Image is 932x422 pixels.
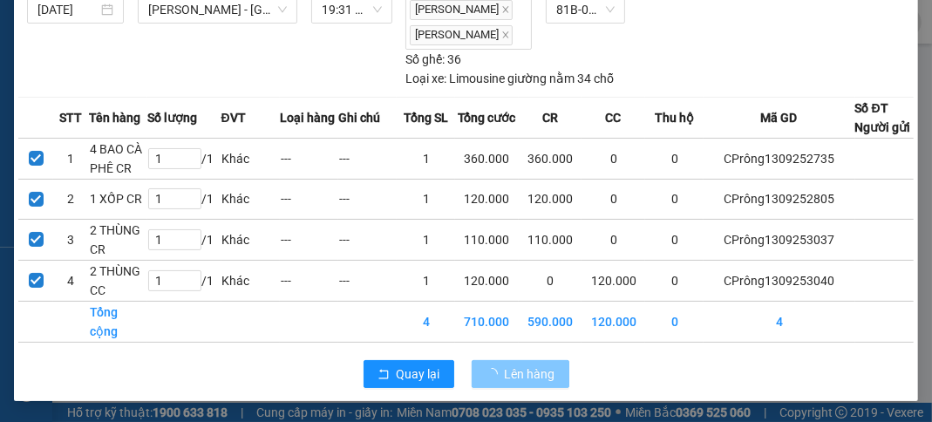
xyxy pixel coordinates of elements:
[53,260,88,301] td: 4
[338,138,397,179] td: ---
[458,108,516,127] span: Tổng cước
[147,138,221,179] td: / 1
[405,50,461,69] div: 36
[645,260,704,301] td: 0
[505,364,555,384] span: Lên hàng
[48,17,217,41] span: ĐỨC ĐẠT GIA LAI
[405,50,445,69] span: Số ghế:
[397,138,455,179] td: 1
[221,219,280,260] td: Khác
[397,301,455,342] td: 4
[221,260,280,301] td: Khác
[410,25,513,45] span: [PERSON_NAME]
[397,219,455,260] td: 1
[277,4,288,15] span: down
[147,260,221,301] td: / 1
[102,49,211,65] strong: [PERSON_NAME]:
[89,108,140,127] span: Tên hàng
[338,219,397,260] td: ---
[338,179,397,219] td: ---
[397,179,455,219] td: 1
[89,179,147,219] td: 1 XỐP CR
[53,219,88,260] td: 3
[486,368,505,380] span: loading
[338,108,380,127] span: Ghi chú
[704,219,854,260] td: CPrông1309253037
[221,108,246,127] span: ĐVT
[147,179,221,219] td: / 1
[364,360,454,388] button: rollbackQuay lại
[11,114,87,139] span: VP GỬI:
[704,260,854,301] td: CPrông1309253040
[519,179,582,219] td: 120.000
[501,5,510,14] span: close
[542,108,558,127] span: CR
[455,219,519,260] td: 110.000
[53,179,88,219] td: 2
[645,301,704,342] td: 0
[501,31,510,39] span: close
[455,301,519,342] td: 710.000
[221,138,280,179] td: Khác
[338,260,397,301] td: ---
[582,179,645,219] td: 0
[221,179,280,219] td: Khác
[582,301,645,342] td: 120.000
[519,260,582,301] td: 0
[455,138,519,179] td: 360.000
[11,85,97,101] strong: 0901 936 968
[645,219,704,260] td: 0
[582,138,645,179] td: 0
[89,301,147,342] td: Tổng cộng
[280,138,338,179] td: ---
[405,69,614,88] div: Limousine giường nằm 34 chỗ
[92,114,224,139] span: VP Chư Prông
[89,219,147,260] td: 2 THÙNG CR
[280,260,338,301] td: ---
[102,85,187,101] strong: 0901 933 179
[605,108,621,127] span: CC
[405,69,446,88] span: Loại xe:
[704,179,854,219] td: CPrông1309252805
[704,138,854,179] td: CPrông1309252735
[397,260,455,301] td: 1
[89,260,147,301] td: 2 THÙNG CC
[455,179,519,219] td: 120.000
[472,360,569,388] button: Lên hàng
[11,49,64,65] strong: Sài Gòn:
[582,219,645,260] td: 0
[280,179,338,219] td: ---
[59,108,82,127] span: STT
[760,108,797,127] span: Mã GD
[378,368,390,382] span: rollback
[89,138,147,179] td: 4 BAO CÀ PHÊ CR
[704,301,854,342] td: 4
[147,108,197,127] span: Số lượng
[519,138,582,179] td: 360.000
[404,108,448,127] span: Tổng SL
[519,219,582,260] td: 110.000
[855,99,911,137] div: Số ĐT Người gửi
[147,219,221,260] td: / 1
[655,108,694,127] span: Thu hộ
[582,260,645,301] td: 120.000
[455,260,519,301] td: 120.000
[280,219,338,260] td: ---
[645,179,704,219] td: 0
[519,301,582,342] td: 590.000
[645,138,704,179] td: 0
[11,49,95,82] strong: 0931 600 979
[102,49,242,82] strong: 0901 900 568
[53,138,88,179] td: 1
[397,364,440,384] span: Quay lại
[280,108,335,127] span: Loại hàng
